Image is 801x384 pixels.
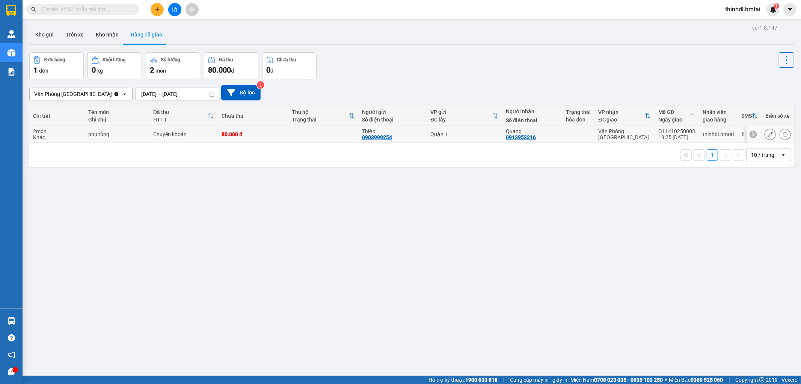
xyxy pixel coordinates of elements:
th: Toggle SortBy [738,106,762,126]
div: 10 / trang [751,151,774,159]
span: message [8,368,15,375]
span: 0 [266,65,270,74]
div: 2 món [33,128,81,134]
div: Chưa thu [222,113,284,119]
input: Tìm tên, số ĐT hoặc mã đơn [41,5,130,14]
div: Văn Phòng [GEOGRAPHIC_DATA] [599,128,651,140]
span: Cung cấp máy in - giấy in: [510,376,569,384]
span: đơn [39,68,48,74]
div: thinhdl.bmtai [703,131,734,137]
div: Biển số xe [765,113,790,119]
div: giao hàng [703,117,734,123]
span: 0 [92,65,96,74]
div: Người gửi [362,109,423,115]
button: Trên xe [60,26,90,44]
button: Khối lượng0kg [87,52,142,79]
img: icon-new-feature [770,6,777,13]
div: VP gửi [430,109,492,115]
div: Chi tiết [33,113,81,119]
div: hóa đơn [566,117,591,123]
div: Người nhận [506,108,558,114]
img: warehouse-icon [8,49,15,57]
div: Trạng thái [566,109,591,115]
span: 1 [33,65,38,74]
div: Chuyển khoản [153,131,214,137]
svg: open [122,91,128,97]
div: phụ tùng [88,131,146,137]
span: caret-down [787,6,793,13]
button: Đã thu80.000đ [204,52,258,79]
div: 80.000 đ [222,131,284,137]
span: search [31,7,36,12]
div: Mã GD [658,109,689,115]
sup: 1 [774,3,779,9]
div: Nhân viên [703,109,734,115]
button: Chưa thu0đ [262,52,317,79]
div: Sửa đơn hàng [765,129,776,140]
span: Hỗ trợ kỹ thuật: [428,376,498,384]
button: Đơn hàng1đơn [29,52,84,79]
span: copyright [759,377,765,382]
div: Khác [33,134,81,140]
th: Toggle SortBy [427,106,502,126]
span: Miền Nam [570,376,663,384]
div: Thiện [362,128,423,134]
button: Số lượng2món [146,52,200,79]
span: thinhdl.bmtai [719,5,766,14]
div: Trạng thái [292,117,348,123]
span: 80.000 [208,65,231,74]
button: Kho nhận [90,26,125,44]
img: solution-icon [8,68,15,76]
span: question-circle [8,334,15,342]
span: đ [231,68,234,74]
button: 1 [707,149,718,161]
span: kg [97,68,103,74]
div: Số điện thoại [362,117,423,123]
span: đ [270,68,273,74]
div: Đơn hàng [44,57,65,62]
div: 0903999254 [362,134,392,140]
strong: 0708 023 035 - 0935 103 250 [594,377,663,383]
button: plus [151,3,164,16]
svg: open [780,152,786,158]
img: logo-vxr [6,5,16,16]
button: Bộ lọc [221,85,261,100]
th: Toggle SortBy [595,106,655,126]
div: ĐC giao [599,117,645,123]
div: 0913953216 [506,134,536,140]
span: Miền Bắc [669,376,723,384]
input: Select a date range. [136,88,218,100]
div: Số lượng [161,57,180,62]
span: file-add [172,7,177,12]
button: caret-down [783,3,796,16]
span: plus [155,7,160,12]
strong: 1900 633 818 [465,377,498,383]
span: | [729,376,730,384]
div: ĐC lấy [430,117,492,123]
svg: Clear value [113,91,119,97]
span: 2 [150,65,154,74]
div: Khối lượng [103,57,125,62]
div: Số điện thoại [506,117,558,123]
button: file-add [168,3,181,16]
div: Quận 1 [430,131,498,137]
div: Tên món [88,109,146,115]
div: Quang [506,128,558,134]
div: Ngày giao [658,117,689,123]
img: warehouse-icon [8,30,15,38]
span: ⚪️ [665,378,667,381]
span: | [503,376,504,384]
div: Q11410250003 [658,128,695,134]
div: HTTT [153,117,208,123]
img: warehouse-icon [8,317,15,325]
div: Chưa thu [277,57,296,62]
div: Đã thu [153,109,208,115]
div: VP nhận [599,109,645,115]
button: Hàng đã giao [125,26,168,44]
button: aim [186,3,199,16]
div: SMS [741,113,752,119]
strong: 0369 525 060 [691,377,723,383]
sup: 2 [257,81,264,89]
button: Kho gửi [29,26,60,44]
